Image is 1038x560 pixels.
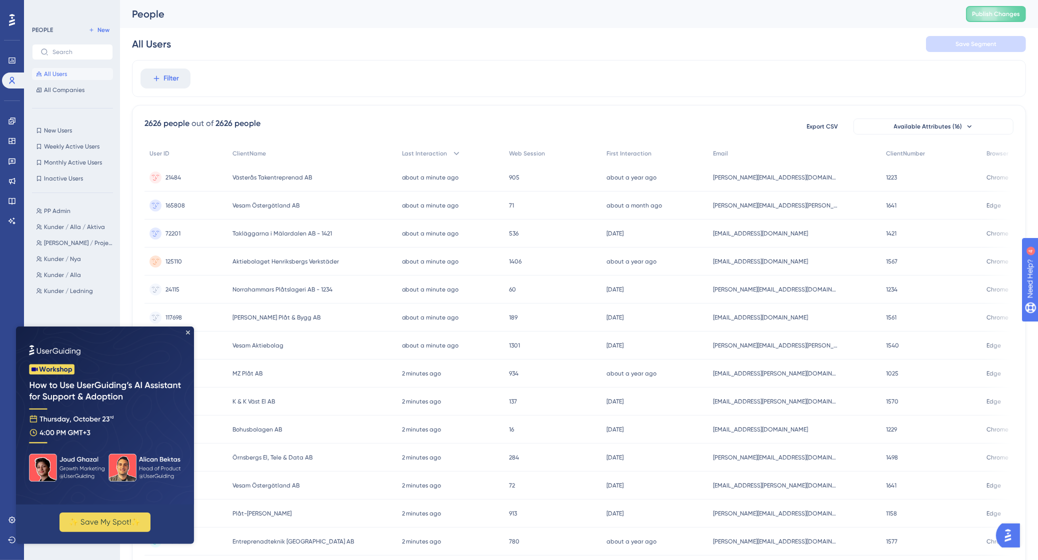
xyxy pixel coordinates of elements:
[32,205,119,217] button: PP Admin
[85,24,113,36] button: New
[986,481,1001,489] span: Edge
[713,369,838,377] span: [EMAIL_ADDRESS][PERSON_NAME][DOMAIN_NAME]
[165,229,180,237] span: 72201
[606,510,623,517] time: [DATE]
[144,117,189,129] div: 2626 people
[132,37,171,51] div: All Users
[986,149,1008,157] span: Browser
[996,520,1026,550] iframe: UserGuiding AI Assistant Launcher
[232,149,266,157] span: ClientName
[170,4,174,8] div: Close Preview
[232,509,291,517] span: Plåt-[PERSON_NAME]
[986,313,1008,321] span: Chrome
[986,173,1008,181] span: Chrome
[44,223,105,231] span: Kunder / Alla / Aktiva
[509,453,519,461] span: 284
[606,342,623,349] time: [DATE]
[509,285,516,293] span: 60
[509,537,519,545] span: 780
[972,10,1020,18] span: Publish Changes
[32,26,53,34] div: PEOPLE
[132,7,941,21] div: People
[713,173,838,181] span: [PERSON_NAME][EMAIL_ADDRESS][DOMAIN_NAME]
[23,2,62,14] span: Need Help?
[986,369,1001,377] span: Edge
[955,40,996,48] span: Save Segment
[232,285,332,293] span: Norrahammars Plåtslageri AB - 1234
[713,453,838,461] span: [PERSON_NAME][EMAIL_ADDRESS][DOMAIN_NAME]
[191,117,213,129] div: out of
[886,229,896,237] span: 1421
[165,173,181,181] span: 21484
[232,397,275,405] span: K & K Väst El AB
[713,285,838,293] span: [PERSON_NAME][EMAIL_ADDRESS][DOMAIN_NAME]
[402,538,441,545] time: 2 minutes ago
[402,149,447,157] span: Last Interaction
[606,426,623,433] time: [DATE]
[886,313,896,321] span: 1561
[986,453,1008,461] span: Chrome
[894,122,962,130] span: Available Attributes (16)
[32,156,113,168] button: Monthly Active Users
[32,237,119,249] button: [PERSON_NAME] / Projektledare
[926,36,1026,52] button: Save Segment
[140,68,190,88] button: Filter
[713,313,808,321] span: [EMAIL_ADDRESS][DOMAIN_NAME]
[232,313,320,321] span: [PERSON_NAME] Plåt & Bygg AB
[402,314,459,321] time: about a minute ago
[149,149,169,157] span: User ID
[232,425,282,433] span: Bohusbolagen AB
[44,174,83,182] span: Inactive Users
[232,369,262,377] span: MZ Plåt AB
[606,149,651,157] span: First Interaction
[32,269,119,281] button: Kunder / Alla
[32,68,113,80] button: All Users
[402,230,459,237] time: about a minute ago
[44,70,67,78] span: All Users
[986,257,1008,265] span: Chrome
[606,538,656,545] time: about a year ago
[32,140,113,152] button: Weekly Active Users
[32,124,113,136] button: New Users
[986,397,1001,405] span: Edge
[164,72,179,84] span: Filter
[402,398,441,405] time: 2 minutes ago
[606,202,662,209] time: about a month ago
[509,149,545,157] span: Web Session
[44,271,81,279] span: Kunder / Alla
[606,230,623,237] time: [DATE]
[44,86,84,94] span: All Companies
[44,239,115,247] span: [PERSON_NAME] / Projektledare
[986,229,1008,237] span: Chrome
[232,257,339,265] span: Aktiebolaget Henriksbergs Verkstäder
[713,481,838,489] span: [EMAIL_ADDRESS][PERSON_NAME][DOMAIN_NAME]
[402,370,441,377] time: 2 minutes ago
[44,158,102,166] span: Monthly Active Users
[509,229,518,237] span: 536
[606,370,656,377] time: about a year ago
[509,257,521,265] span: 1406
[886,341,899,349] span: 1540
[606,398,623,405] time: [DATE]
[402,258,459,265] time: about a minute ago
[886,257,897,265] span: 1567
[713,229,808,237] span: [EMAIL_ADDRESS][DOMAIN_NAME]
[402,454,441,461] time: 2 minutes ago
[402,202,459,209] time: about a minute ago
[713,201,838,209] span: [PERSON_NAME][EMAIL_ADDRESS][PERSON_NAME][DOMAIN_NAME]
[32,84,113,96] button: All Companies
[232,481,299,489] span: Vesam Östergötland AB
[509,341,520,349] span: 1301
[509,397,517,405] span: 137
[606,314,623,321] time: [DATE]
[886,285,897,293] span: 1234
[509,313,517,321] span: 189
[32,285,119,297] button: Kunder / Ledning
[713,425,808,433] span: [EMAIL_ADDRESS][DOMAIN_NAME]
[509,509,517,517] span: 913
[606,454,623,461] time: [DATE]
[232,173,312,181] span: Västerås Takentreprenad AB
[402,482,441,489] time: 2 minutes ago
[713,397,838,405] span: [EMAIL_ADDRESS][PERSON_NAME][DOMAIN_NAME]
